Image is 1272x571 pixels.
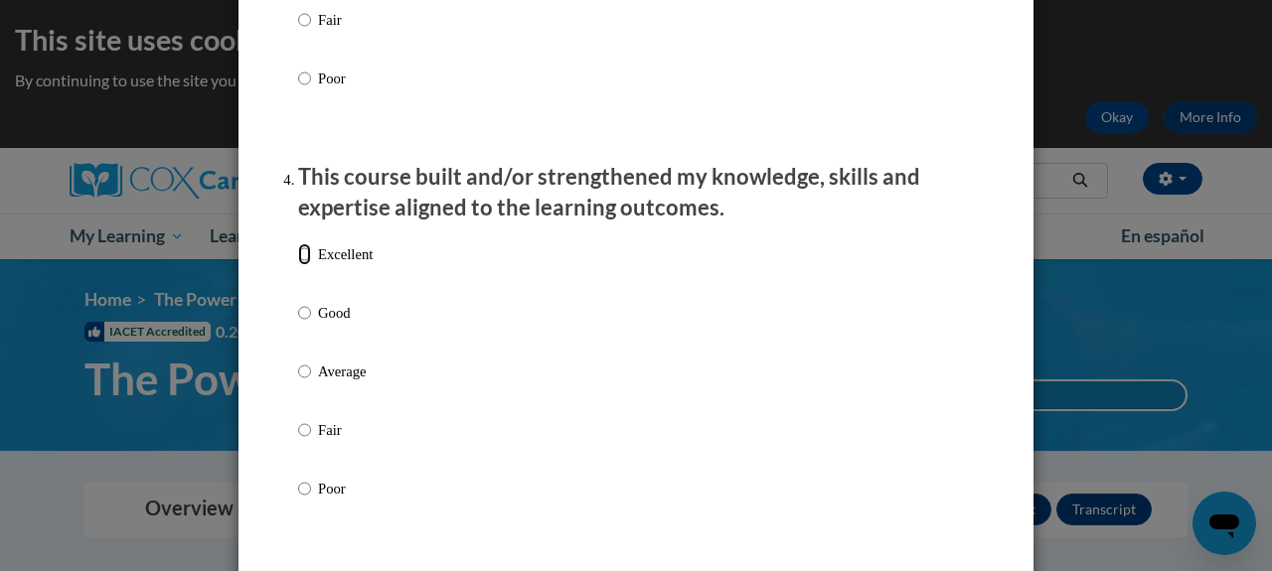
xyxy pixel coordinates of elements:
[318,360,373,382] p: Average
[298,162,974,223] p: This course built and/or strengthened my knowledge, skills and expertise aligned to the learning ...
[298,243,311,265] input: Excellent
[318,9,373,31] p: Fair
[298,360,311,382] input: Average
[298,68,311,89] input: Poor
[298,302,311,324] input: Good
[318,68,373,89] p: Poor
[318,302,373,324] p: Good
[298,9,311,31] input: Fair
[318,243,373,265] p: Excellent
[298,478,311,500] input: Poor
[298,419,311,441] input: Fair
[318,478,373,500] p: Poor
[318,419,373,441] p: Fair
